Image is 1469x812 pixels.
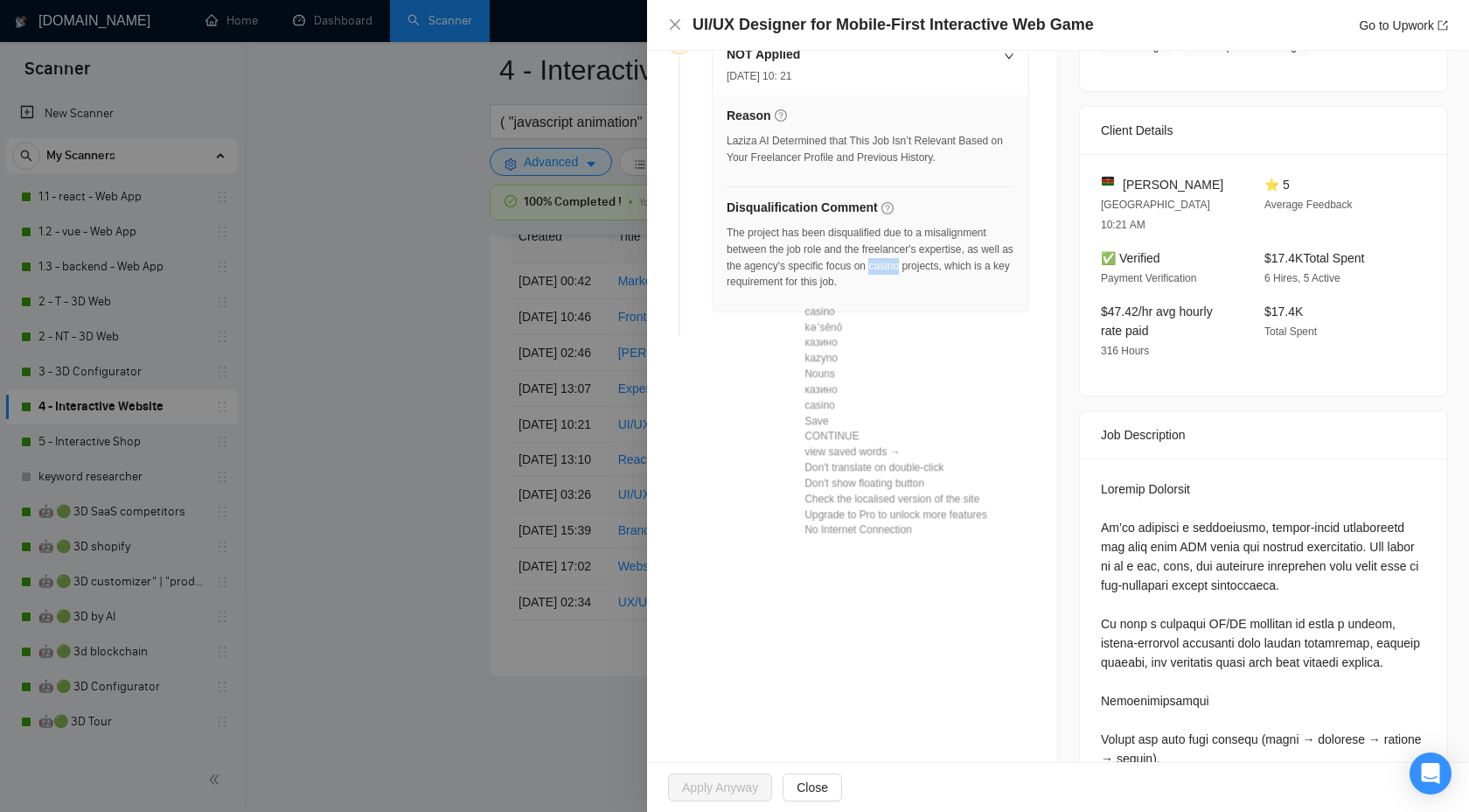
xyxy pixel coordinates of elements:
h4: UI/UX Designer for Mobile-First Interactive Web Game [693,14,1094,36]
span: You won't see a translation window when you double-click on a word again. [804,461,943,473]
span: ⭐ 5 [1264,178,1290,192]
div: view saved words → [804,444,986,460]
a: Go to Upworkexport [1359,18,1448,32]
span: close [668,17,682,31]
span: [DATE] 10: 21 [727,70,791,82]
img: 🇰🇪 [1102,175,1114,187]
h5: Reason [727,107,771,125]
span: 6 Hires, 5 Active [1264,272,1340,284]
span: Total Spent [1264,325,1317,338]
button: Close [668,17,682,32]
div: casino [804,397,986,413]
span: [PERSON_NAME] [1123,175,1223,194]
img: uk.png [805,293,816,304]
div: Client Details [1101,107,1426,154]
div: Job Description [1101,411,1426,458]
span: You won't see a floating translation button when you select text again. [804,477,924,489]
span: Upgrade to Pro to unlock more features [804,508,986,521]
div: Save [804,413,986,429]
div: casino [804,304,986,319]
img: en.png [805,283,816,293]
span: [GEOGRAPHIC_DATA] 10:21 AM [1101,199,1210,231]
span: No Internet Connection [804,524,911,536]
span: Payment Verification [1101,272,1196,284]
span: question-circle [881,202,894,214]
div: Laziza AI Determined that This Job Isn’t Relevant Based on Your Freelancer Profile and Previous H... [727,133,1014,166]
span: question-circle [775,109,787,122]
span: $47.42/hr avg hourly rate paid [1101,304,1213,338]
span: ✅ Verified [1101,251,1160,265]
div: The project has been disqualified due to a misalignment between the job role and the freelancer's... [727,225,1014,290]
span: export [1438,20,1448,31]
div: kazyno [804,351,986,367]
h5: Disqualification Comment [727,199,878,217]
span: $17.4K [1264,304,1303,318]
span: $17.4K Total Spent [1264,251,1364,265]
div: Open Intercom Messenger [1410,752,1452,794]
a: There is a localised version of this website [804,493,979,505]
div: CONTINUE [804,429,986,444]
span: Close [797,778,828,797]
span: right [1004,51,1014,61]
div: Nouns [804,367,986,382]
div: казино [804,335,986,351]
button: Close [783,773,842,801]
div: казино [804,382,986,398]
span: Average Feedback [1264,199,1353,211]
div: kəˈsēnō [804,319,986,335]
span: 316 Hours [1101,345,1149,357]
